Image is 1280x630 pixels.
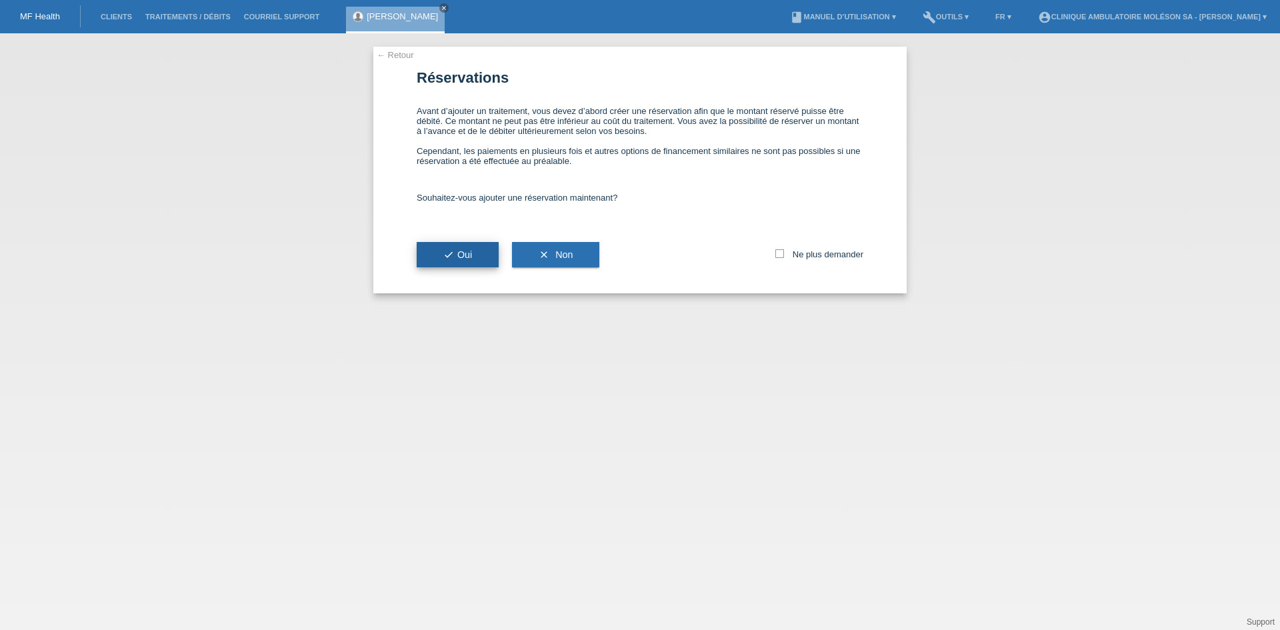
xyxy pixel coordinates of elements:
div: Souhaitez-vous ajouter une réservation maintenant? [417,179,863,216]
a: Traitements / débits [139,13,237,21]
a: close [439,3,449,13]
a: [PERSON_NAME] [367,11,438,21]
div: Avant d’ajouter un traitement, vous devez d’abord créer une réservation afin que le montant réser... [417,93,863,179]
a: FR ▾ [989,13,1018,21]
a: Courriel Support [237,13,326,21]
label: Ne plus demander [775,249,863,259]
i: check [443,249,454,260]
button: checkOui [417,242,499,267]
i: account_circle [1038,11,1051,24]
span: Oui [443,249,472,260]
button: clear Non [512,242,599,267]
a: Support [1247,617,1275,627]
i: clear [539,249,549,260]
a: ← Retour [377,50,414,60]
span: Non [555,249,573,260]
a: bookManuel d’utilisation ▾ [783,13,902,21]
i: close [441,5,447,11]
a: Clients [94,13,139,21]
h1: Réservations [417,69,863,86]
a: buildOutils ▾ [916,13,975,21]
a: MF Health [20,11,60,21]
i: build [923,11,936,24]
a: account_circleClinique ambulatoire Moléson SA - [PERSON_NAME] ▾ [1031,13,1273,21]
i: book [790,11,803,24]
